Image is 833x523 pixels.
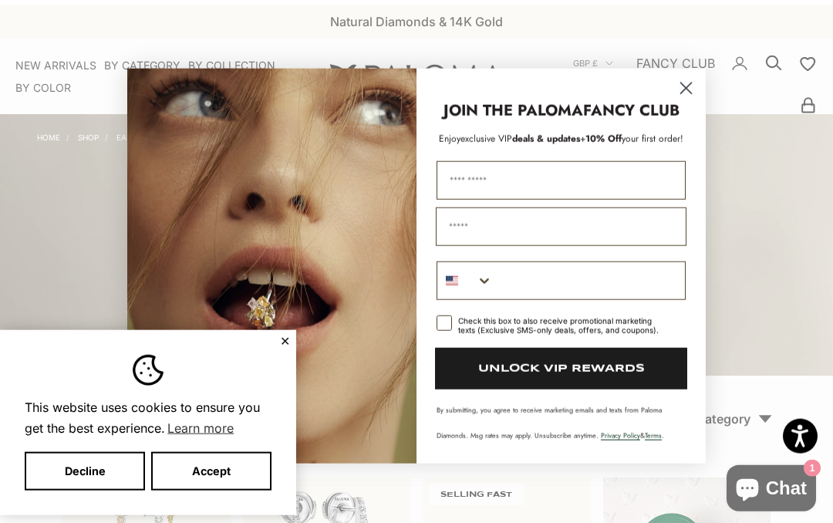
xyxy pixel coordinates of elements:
[25,447,145,486] button: Decline
[165,412,236,435] a: Learn more
[645,426,662,436] a: Terms
[439,127,460,141] span: Enjoy
[127,64,416,459] img: Loading...
[458,312,667,330] div: Check this box to also receive promotional marketing texts (Exclusive SMS-only deals, offers, and...
[601,426,640,436] a: Privacy Policy
[446,270,458,282] img: United States
[133,350,164,381] img: Cookie banner
[460,127,512,141] span: exclusive VIP
[437,400,686,436] p: By submitting, you agree to receive marketing emails and texts from Paloma Diamonds. Msg rates ma...
[435,343,687,385] button: UNLOCK VIP REWARDS
[443,95,583,117] strong: JOIN THE PALOMA
[460,127,580,141] span: deals & updates
[437,258,493,295] button: Search Countries
[601,426,664,436] span: & .
[25,393,271,435] span: This website uses cookies to ensure you get the best experience.
[436,203,686,241] input: Email
[585,127,622,141] span: 10% Off
[583,95,680,117] strong: FANCY CLUB
[673,70,700,97] button: Close dialog
[437,157,686,195] input: First Name
[151,447,271,486] button: Accept
[580,127,683,141] span: + your first order!
[280,332,290,341] button: Close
